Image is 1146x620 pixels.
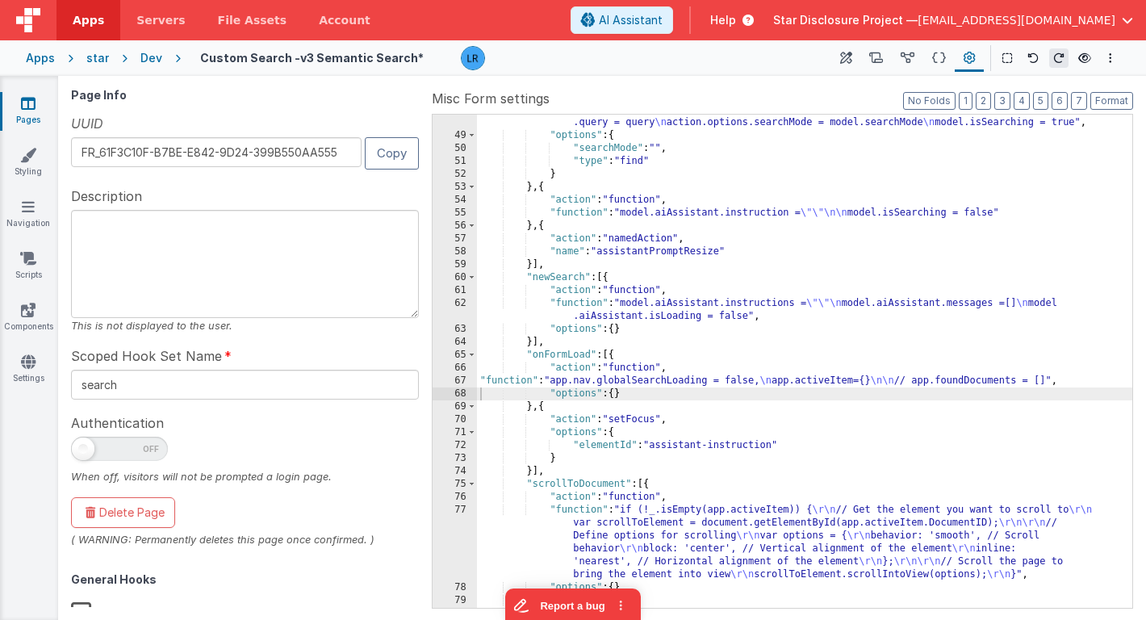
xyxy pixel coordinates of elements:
[599,12,663,28] span: AI Assistant
[710,12,736,28] span: Help
[71,497,175,528] button: Delete Page
[433,452,477,465] div: 73
[1014,92,1030,110] button: 4
[433,439,477,452] div: 72
[71,532,419,547] div: ( WARNING: Permanently deletes this page once confirmed. )
[433,362,477,375] div: 66
[433,168,477,181] div: 52
[433,375,477,387] div: 67
[433,220,477,232] div: 56
[976,92,991,110] button: 2
[433,103,477,129] div: 48
[71,413,164,433] span: Authentication
[71,318,419,333] div: This is not displayed to the user.
[71,114,103,133] span: UUID
[462,47,484,69] img: 0cc89ea87d3ef7af341bf65f2365a7ce
[433,129,477,142] div: 49
[365,137,419,169] button: Copy
[1033,92,1048,110] button: 5
[433,504,477,581] div: 77
[433,194,477,207] div: 54
[433,387,477,400] div: 68
[136,12,185,28] span: Servers
[71,346,222,366] span: Scoped Hook Set Name
[433,258,477,271] div: 59
[1071,92,1087,110] button: 7
[433,349,477,362] div: 65
[433,400,477,413] div: 69
[994,92,1010,110] button: 3
[918,12,1115,28] span: [EMAIL_ADDRESS][DOMAIN_NAME]
[71,88,127,102] strong: Page Info
[433,181,477,194] div: 53
[433,142,477,155] div: 50
[433,594,477,607] div: 79
[571,6,673,34] button: AI Assistant
[26,50,55,66] div: Apps
[433,271,477,284] div: 60
[433,465,477,478] div: 74
[433,245,477,258] div: 58
[1090,92,1133,110] button: Format
[433,155,477,168] div: 51
[86,50,109,66] div: star
[1101,48,1120,68] button: Options
[433,491,477,504] div: 76
[1052,92,1068,110] button: 6
[433,284,477,297] div: 61
[903,92,956,110] button: No Folds
[433,478,477,491] div: 75
[200,52,424,64] h4: Custom Search -v3 Semantic Search
[433,607,477,620] div: 80
[71,469,419,484] div: When off, visitors will not be prompted a login page.
[71,572,157,586] strong: General Hooks
[433,581,477,594] div: 78
[73,12,104,28] span: Apps
[433,426,477,439] div: 71
[433,207,477,220] div: 55
[433,336,477,349] div: 64
[432,89,550,108] span: Misc Form settings
[433,232,477,245] div: 57
[140,50,162,66] div: Dev
[773,12,1133,28] button: Star Disclosure Project — [EMAIL_ADDRESS][DOMAIN_NAME]
[773,12,918,28] span: Star Disclosure Project —
[433,413,477,426] div: 70
[71,186,142,206] span: Description
[433,323,477,336] div: 63
[433,297,477,323] div: 62
[959,92,972,110] button: 1
[218,12,287,28] span: File Assets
